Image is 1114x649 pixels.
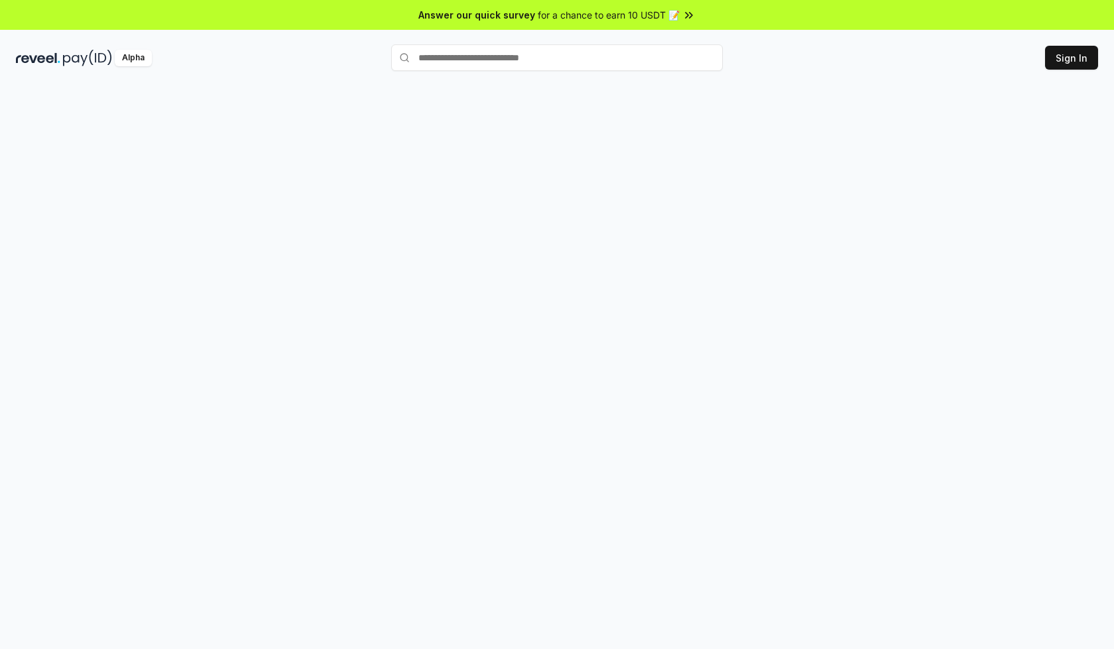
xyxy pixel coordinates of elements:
[418,8,535,22] span: Answer our quick survey
[1045,46,1098,70] button: Sign In
[63,50,112,66] img: pay_id
[16,50,60,66] img: reveel_dark
[538,8,680,22] span: for a chance to earn 10 USDT 📝
[115,50,152,66] div: Alpha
